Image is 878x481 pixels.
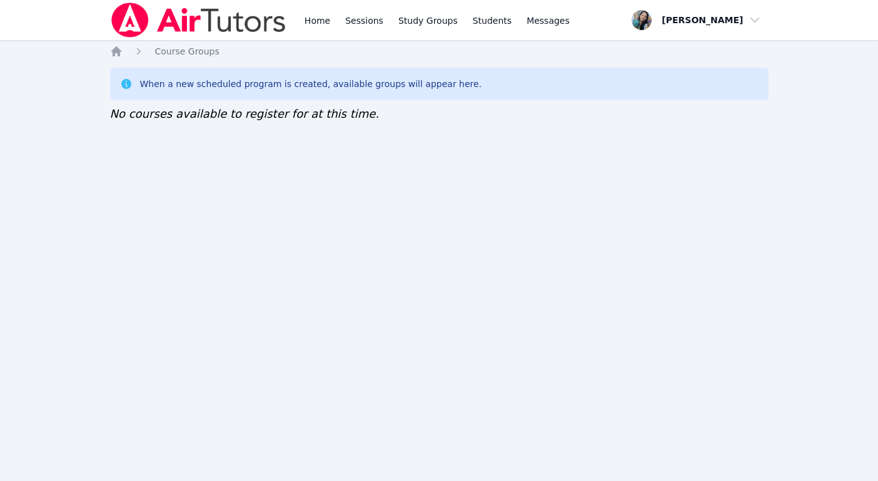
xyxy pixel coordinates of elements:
[527,14,570,27] span: Messages
[155,46,219,56] span: Course Groups
[110,107,380,120] span: No courses available to register for at this time.
[155,45,219,58] a: Course Groups
[140,78,482,90] div: When a new scheduled program is created, available groups will appear here.
[110,45,769,58] nav: Breadcrumb
[110,3,287,38] img: Air Tutors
